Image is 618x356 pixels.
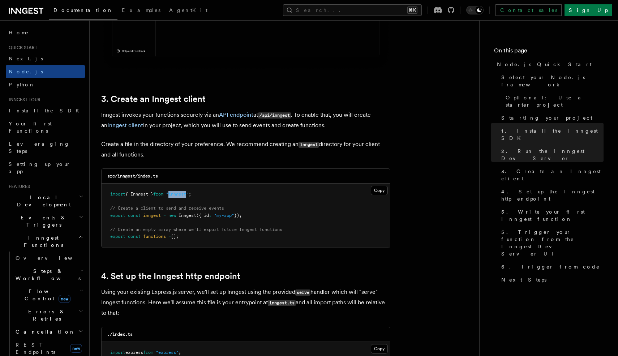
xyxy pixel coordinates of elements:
[179,350,181,355] span: ;
[13,288,80,302] span: Flow Control
[165,2,212,20] a: AgentKit
[6,117,85,137] a: Your first Functions
[498,185,604,205] a: 4. Set up the Inngest http endpoint
[189,192,191,197] span: ;
[6,104,85,117] a: Install the SDK
[6,78,85,91] a: Python
[498,205,604,226] a: 5. Write your first Inngest function
[6,214,79,228] span: Events & Triggers
[498,145,604,165] a: 2. Run the Inngest Dev Server
[9,141,70,154] span: Leveraging Steps
[156,350,179,355] span: "express"
[501,147,604,162] span: 2. Run the Inngest Dev Server
[143,350,153,355] span: from
[110,206,224,211] span: // Create a client to send and receive events
[9,108,83,113] span: Install the SDK
[59,295,70,303] span: new
[6,211,85,231] button: Events & Triggers
[498,273,604,286] a: Next Steps
[503,91,604,111] a: Optional: Use a starter project
[13,265,85,285] button: Steps & Workflows
[214,213,234,218] span: "my-app"
[501,208,604,223] span: 5. Write your first Inngest function
[9,161,71,174] span: Setting up your app
[6,52,85,65] a: Next.js
[101,287,390,318] p: Using your existing Express.js server, we'll set up Inngest using the provided handler which will...
[13,305,85,325] button: Errors & Retries
[299,142,319,148] code: inngest
[169,7,207,13] span: AgentKit
[16,342,55,355] span: REST Endpoints
[565,4,612,16] a: Sign Up
[143,234,166,239] span: functions
[9,121,52,134] span: Your first Functions
[6,194,79,208] span: Local Development
[295,289,310,296] code: serve
[101,139,390,160] p: Create a file in the directory of your preference. We recommend creating an directory for your cl...
[107,332,133,337] code: ./index.ts
[101,110,390,130] p: Inngest invokes your functions securely via an at . To enable that, you will create an in your pr...
[407,7,417,14] kbd: ⌘K
[101,271,240,281] a: 4. Set up the Inngest http endpoint
[13,267,81,282] span: Steps & Workflows
[110,234,125,239] span: export
[13,325,85,338] button: Cancellation
[179,213,196,218] span: Inngest
[53,7,113,13] span: Documentation
[9,69,43,74] span: Node.js
[494,46,604,58] h4: On this page
[107,173,158,179] code: src/inngest/index.ts
[501,228,604,257] span: 5. Trigger your function from the Inngest Dev Server UI
[498,260,604,273] a: 6. Trigger from code
[110,227,282,232] span: // Create an empty array where we'll export future Inngest functions
[101,94,206,104] a: 3. Create an Inngest client
[107,122,143,129] a: Inngest client
[498,71,604,91] a: Select your Node.js framework
[6,158,85,178] a: Setting up your app
[13,328,75,335] span: Cancellation
[171,234,179,239] span: [];
[9,56,43,61] span: Next.js
[6,231,85,252] button: Inngest Functions
[125,192,153,197] span: { Inngest }
[6,65,85,78] a: Node.js
[466,6,484,14] button: Toggle dark mode
[6,26,85,39] a: Home
[168,213,176,218] span: new
[209,213,211,218] span: :
[234,213,242,218] span: });
[196,213,209,218] span: ({ id
[498,111,604,124] a: Starting your project
[168,234,171,239] span: =
[166,192,189,197] span: "inngest"
[6,184,30,189] span: Features
[501,127,604,142] span: 1. Install the Inngest SDK
[13,308,78,322] span: Errors & Retries
[6,137,85,158] a: Leveraging Steps
[49,2,117,20] a: Documentation
[163,213,166,218] span: =
[219,111,253,118] a: API endpoint
[501,263,600,270] span: 6. Trigger from code
[497,61,592,68] span: Node.js Quick Start
[16,255,90,261] span: Overview
[501,188,604,202] span: 4. Set up the Inngest http endpoint
[498,226,604,260] a: 5. Trigger your function from the Inngest Dev Server UI
[498,124,604,145] a: 1. Install the Inngest SDK
[498,165,604,185] a: 3. Create an Inngest client
[122,7,160,13] span: Examples
[501,168,604,182] span: 3. Create an Inngest client
[6,97,40,103] span: Inngest tour
[128,213,141,218] span: const
[6,191,85,211] button: Local Development
[371,186,388,195] button: Copy
[153,192,163,197] span: from
[9,82,35,87] span: Python
[125,350,143,355] span: express
[258,112,291,119] code: /api/inngest
[501,74,604,88] span: Select your Node.js framework
[70,344,82,353] span: new
[110,192,125,197] span: import
[9,29,29,36] span: Home
[110,350,125,355] span: import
